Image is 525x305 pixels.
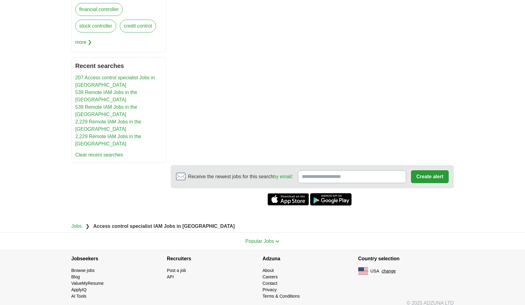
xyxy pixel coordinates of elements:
[71,274,80,279] a: Blog
[71,294,87,299] a: AI Tools
[188,173,293,180] span: Receive the newest jobs for this search :
[268,193,309,205] a: Get the iPhone app
[75,36,92,48] span: more ❯
[71,224,82,229] a: Jobs
[71,268,95,273] a: Browse jobs
[263,287,277,292] a: Privacy
[71,287,87,292] a: ApplyIQ
[275,240,280,243] img: toggle icon
[263,294,300,299] a: Terms & Conditions
[273,174,292,179] a: by email
[371,268,379,274] span: USA
[263,274,278,279] a: Careers
[75,3,123,16] a: financial controller
[263,281,277,286] a: Contact
[382,268,396,274] button: change
[75,75,155,88] a: 207 Access control specialist Jobs in [GEOGRAPHIC_DATA]
[245,239,274,244] span: Popular Jobs
[75,90,137,102] a: 539 Remote IAM Jobs in the [GEOGRAPHIC_DATA]
[75,104,137,117] a: 539 Remote IAM Jobs in the [GEOGRAPHIC_DATA]
[93,224,235,229] strong: Access control specialist IAM Jobs in [GEOGRAPHIC_DATA]
[75,152,124,157] a: Clear recent searches
[358,250,454,267] h4: Country selection
[167,274,174,279] a: API
[75,61,162,70] h2: Recent searches
[75,134,141,146] a: 2,229 Remote IAM Jobs in the [GEOGRAPHIC_DATA]
[75,119,141,132] a: 2,229 Remote IAM Jobs in the [GEOGRAPHIC_DATA]
[263,268,274,273] a: About
[358,267,368,275] img: US flag
[167,268,186,273] a: Post a job
[310,193,352,205] a: Get the Android app
[411,170,448,183] button: Create alert
[71,281,104,286] a: ValueMyResume
[120,20,156,32] a: credit control
[75,20,116,32] a: stock controller
[86,224,89,229] span: ❯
